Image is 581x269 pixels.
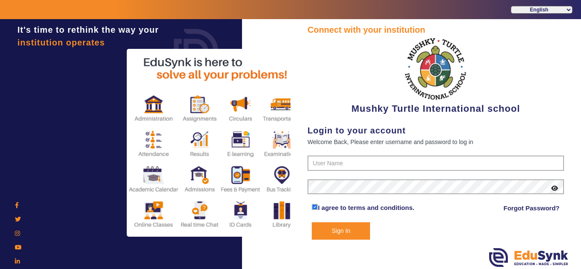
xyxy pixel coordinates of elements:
[489,248,568,267] img: edusynk.png
[164,19,228,83] img: login.png
[404,36,467,102] img: f2cfa3ea-8c3d-4776-b57d-4b8cb03411bc
[17,25,159,34] span: It's time to rethink the way your
[308,36,564,116] div: Mushky Turtle International school
[308,23,564,36] div: Connect with your institution
[504,203,560,213] a: Forgot Password?
[17,38,105,47] span: institution operates
[312,222,370,240] button: Sign In
[318,204,414,211] a: I agree to terms and conditions.
[308,137,564,147] div: Welcome Back, Please enter username and password to log in
[308,124,564,137] div: Login to your account
[127,49,305,237] img: login2.png
[308,156,564,171] input: User Name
